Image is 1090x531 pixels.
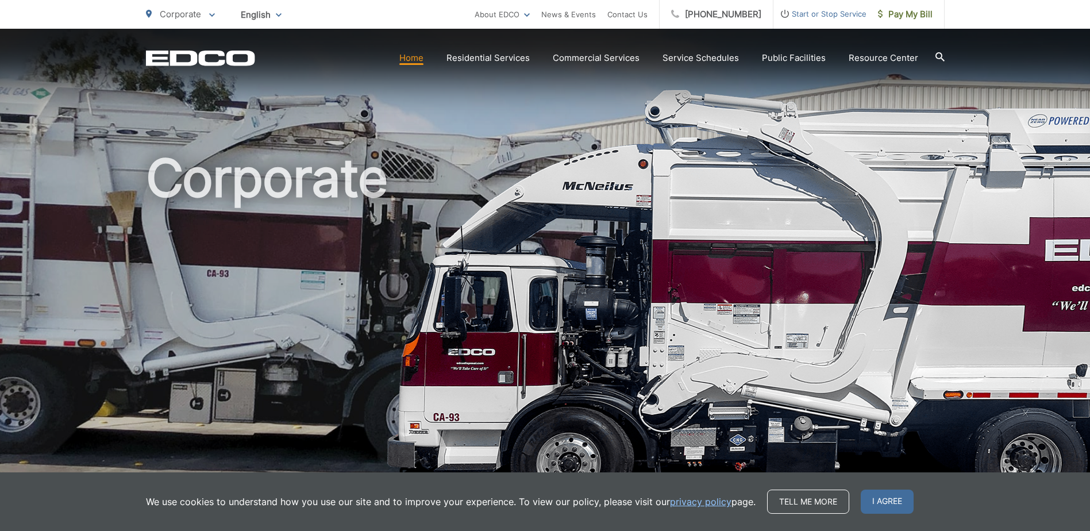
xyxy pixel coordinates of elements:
a: Contact Us [607,7,648,21]
a: Service Schedules [663,51,739,65]
a: Public Facilities [762,51,826,65]
span: Corporate [160,9,201,20]
span: Pay My Bill [878,7,933,21]
span: English [232,5,290,25]
span: I agree [861,490,914,514]
a: Commercial Services [553,51,640,65]
a: privacy policy [670,495,731,509]
a: Tell me more [767,490,849,514]
a: Residential Services [446,51,530,65]
a: News & Events [541,7,596,21]
a: EDCD logo. Return to the homepage. [146,50,255,66]
a: Resource Center [849,51,918,65]
a: About EDCO [475,7,530,21]
a: Home [399,51,423,65]
p: We use cookies to understand how you use our site and to improve your experience. To view our pol... [146,495,756,509]
h1: Corporate [146,149,945,513]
